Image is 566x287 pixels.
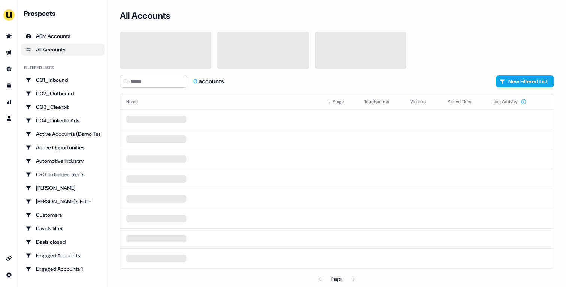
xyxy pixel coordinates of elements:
th: Name [120,94,321,109]
div: Automotive industry [25,157,100,165]
a: Go to integrations [3,269,15,281]
div: 003_Clearbit [25,103,100,111]
div: Filtered lists [24,65,54,71]
a: Go to C+G outbound alerts [21,168,105,180]
div: Page 1 [331,275,342,283]
div: Active Accounts (Demo Test) [25,130,100,138]
div: C+G outbound alerts [25,171,100,178]
div: Prospects [24,9,105,18]
button: Last Activity [493,95,527,108]
a: All accounts [21,44,105,56]
button: Active Time [448,95,481,108]
a: Go to 004_LinkedIn Ads [21,114,105,126]
div: [PERSON_NAME] [25,184,100,192]
h3: All Accounts [120,10,170,21]
a: Go to Charlotte's Filter [21,195,105,207]
div: Active Opportunities [25,144,100,151]
a: Go to integrations [3,252,15,264]
a: Go to outbound experience [3,47,15,59]
a: Go to Engaged Accounts 1 [21,263,105,275]
div: 001_Inbound [25,76,100,84]
button: New Filtered List [496,75,554,87]
div: [PERSON_NAME]'s Filter [25,198,100,205]
div: All Accounts [25,46,100,53]
div: Deals closed [25,238,100,246]
div: ABM Accounts [25,32,100,40]
div: Engaged Accounts [25,252,100,259]
div: Customers [25,211,100,219]
a: Go to templates [3,80,15,92]
a: Go to Davids filter [21,222,105,234]
div: 004_LinkedIn Ads [25,117,100,124]
button: Touchpoints [364,95,398,108]
div: accounts [193,77,224,86]
a: Go to experiments [3,113,15,125]
a: Go to Engaged Accounts [21,249,105,261]
a: Go to Active Accounts (Demo Test) [21,128,105,140]
div: 002_Outbound [25,90,100,97]
a: Go to 002_Outbound [21,87,105,99]
a: Go to Active Opportunities [21,141,105,153]
div: Engaged Accounts 1 [25,265,100,273]
a: Go to 001_Inbound [21,74,105,86]
a: Go to Inbound [3,63,15,75]
a: ABM Accounts [21,30,105,42]
div: Stage [327,98,352,105]
a: Go to attribution [3,96,15,108]
a: Go to Charlotte Stone [21,182,105,194]
a: Go to 003_Clearbit [21,101,105,113]
span: 0 [193,77,199,85]
button: Visitors [410,95,435,108]
div: Davids filter [25,225,100,232]
a: Go to Customers [21,209,105,221]
a: Go to Automotive industry [21,155,105,167]
a: Go to Deals closed [21,236,105,248]
a: Go to prospects [3,30,15,42]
